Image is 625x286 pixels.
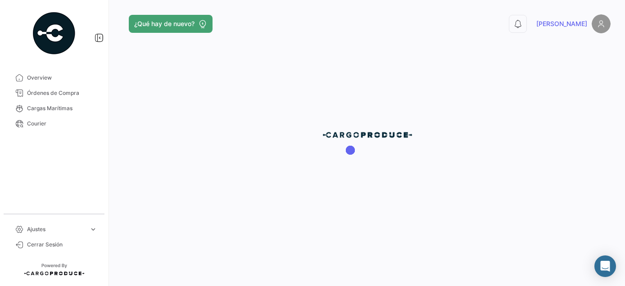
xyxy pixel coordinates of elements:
span: Ajustes [27,225,86,233]
a: Órdenes de Compra [7,85,101,101]
a: Cargas Marítimas [7,101,101,116]
span: Órdenes de Compra [27,89,97,97]
a: Courier [7,116,101,131]
span: Overview [27,74,97,82]
a: Overview [7,70,101,85]
span: Cargas Marítimas [27,104,97,112]
img: powered-by.png [32,11,77,56]
span: Courier [27,120,97,128]
img: cp-blue.png [322,131,412,139]
div: Abrir Intercom Messenger [594,255,616,277]
span: expand_more [89,225,97,233]
span: Cerrar Sesión [27,241,97,249]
